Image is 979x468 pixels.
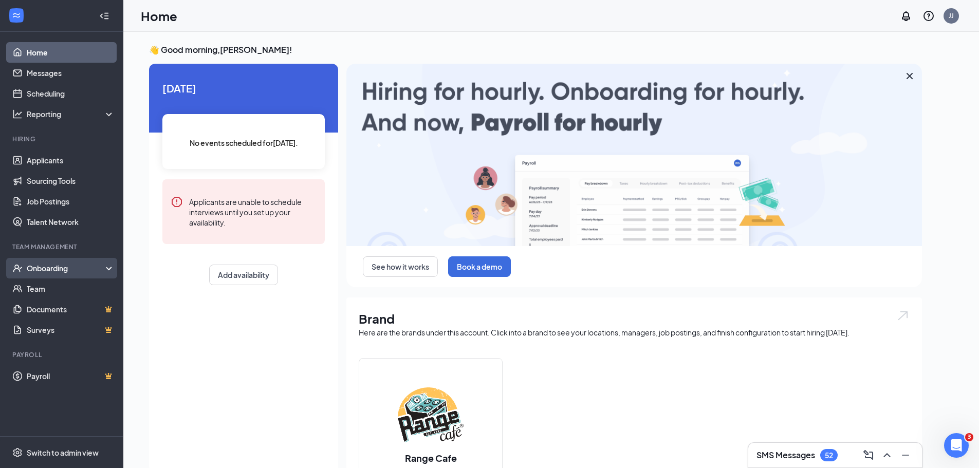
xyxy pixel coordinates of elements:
a: Home [27,42,115,63]
div: Switch to admin view [27,447,99,458]
a: Scheduling [27,83,115,104]
div: Payroll [12,350,113,359]
svg: WorkstreamLogo [11,10,22,21]
svg: Settings [12,447,23,458]
a: Messages [27,63,115,83]
svg: Minimize [899,449,912,461]
a: Sourcing Tools [27,171,115,191]
div: Here are the brands under this account. Click into a brand to see your locations, managers, job p... [359,327,910,338]
a: DocumentsCrown [27,299,115,320]
div: Applicants are unable to schedule interviews until you set up your availability. [189,196,317,228]
svg: QuestionInfo [922,10,935,22]
svg: Notifications [900,10,912,22]
a: Team [27,278,115,299]
button: ChevronUp [879,447,895,463]
span: 3 [965,433,973,441]
span: No events scheduled for [DATE] . [190,137,298,148]
div: Hiring [12,135,113,143]
span: [DATE] [162,80,325,96]
svg: ChevronUp [881,449,893,461]
a: PayrollCrown [27,366,115,386]
svg: ComposeMessage [862,449,875,461]
svg: Cross [903,70,916,82]
button: Book a demo [448,256,511,277]
h3: SMS Messages [756,450,815,461]
button: See how it works [363,256,438,277]
a: Job Postings [27,191,115,212]
button: Add availability [209,265,278,285]
h2: Range Cafe [395,452,467,464]
h1: Home [141,7,177,25]
img: payroll-large.gif [346,64,922,246]
a: Talent Network [27,212,115,232]
button: ComposeMessage [860,447,877,463]
svg: Collapse [99,11,109,21]
svg: Analysis [12,109,23,119]
a: SurveysCrown [27,320,115,340]
div: Onboarding [27,263,106,273]
div: Team Management [12,242,113,251]
a: Applicants [27,150,115,171]
img: Range Cafe [398,382,464,447]
svg: Error [171,196,183,208]
div: JJ [949,11,954,20]
svg: UserCheck [12,263,23,273]
img: open.6027fd2a22e1237b5b06.svg [896,310,910,322]
div: 52 [825,451,833,460]
div: Reporting [27,109,115,119]
h1: Brand [359,310,910,327]
iframe: Intercom live chat [944,433,969,458]
button: Minimize [897,447,914,463]
h3: 👋 Good morning, [PERSON_NAME] ! [149,44,922,55]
